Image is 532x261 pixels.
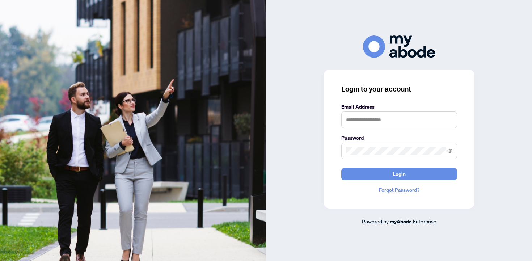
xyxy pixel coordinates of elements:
a: myAbode [390,218,412,226]
label: Password [341,134,457,142]
span: eye-invisible [447,148,452,153]
span: Powered by [362,218,389,224]
button: Login [341,168,457,180]
a: Forgot Password? [341,186,457,194]
span: Enterprise [413,218,436,224]
img: ma-logo [363,35,435,58]
h3: Login to your account [341,84,457,94]
span: Login [393,168,406,180]
label: Email Address [341,103,457,111]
